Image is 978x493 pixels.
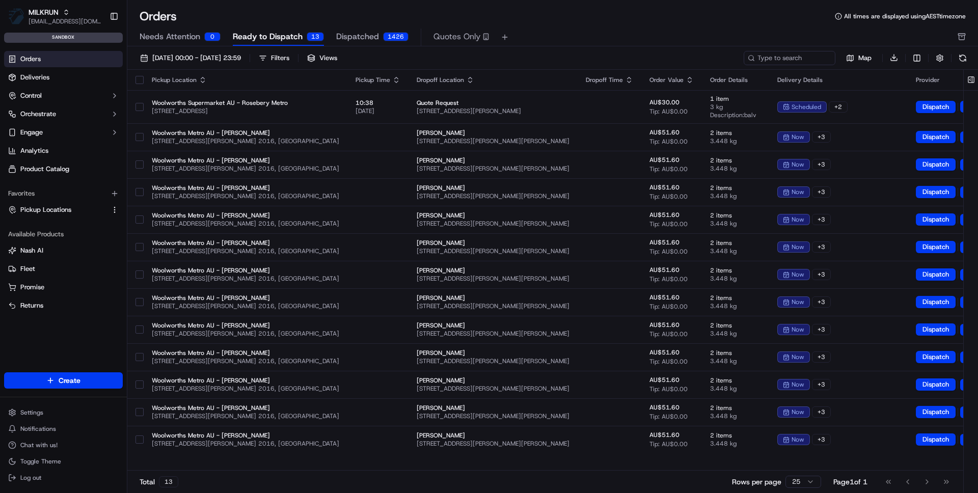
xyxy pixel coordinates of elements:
button: Map [839,52,878,64]
img: Mark Latham [10,148,26,169]
span: [PERSON_NAME] [417,129,569,137]
span: 2 items [710,266,761,275]
span: Woolworths Metro AU - [PERSON_NAME] [152,239,339,247]
span: [PERSON_NAME] [417,376,569,385]
button: Dispatch [916,406,956,418]
button: Settings [4,405,123,420]
span: [STREET_ADDRESS][PERSON_NAME] 2016, [GEOGRAPHIC_DATA] [152,137,339,145]
span: Tip: AU$0.00 [649,385,688,393]
span: 3.448 kg [710,412,761,420]
span: [STREET_ADDRESS][PERSON_NAME][PERSON_NAME] [417,192,569,200]
a: Promise [8,283,119,292]
span: AU$51.60 [649,431,680,439]
div: + 3 [812,159,831,170]
span: 1 item [710,95,761,103]
img: MILKRUN [8,8,24,24]
span: AU$51.60 [649,321,680,329]
button: Chat with us! [4,438,123,452]
span: AU$51.60 [649,376,680,384]
img: 1736555255976-a54dd68f-1ca7-489b-9aae-adbdc363a1c4 [20,186,29,194]
div: 💻 [86,229,94,237]
a: Orders [4,51,123,67]
div: Order Value [649,76,694,84]
span: scheduled [792,103,821,111]
span: [PERSON_NAME] [417,321,569,330]
span: 2 items [710,211,761,220]
span: AU$51.60 [649,293,680,302]
button: Returns [4,297,123,314]
span: now [792,160,804,169]
p: Rows per page [732,477,781,487]
span: Orders [20,54,41,64]
div: Favorites [4,185,123,202]
span: Woolworths Metro AU - [PERSON_NAME] [152,211,339,220]
span: now [792,133,804,141]
span: [STREET_ADDRESS][PERSON_NAME] 2016, [GEOGRAPHIC_DATA] [152,357,339,365]
button: Dispatch [916,131,956,143]
div: + 3 [812,379,831,390]
span: [STREET_ADDRESS][PERSON_NAME][PERSON_NAME] [417,412,569,420]
span: Tip: AU$0.00 [649,220,688,228]
div: Filters [271,53,289,63]
span: [STREET_ADDRESS][PERSON_NAME] 2016, [GEOGRAPHIC_DATA] [152,412,339,420]
span: Toggle Theme [20,457,61,465]
span: 3.448 kg [710,357,761,365]
div: Pickup Location [152,76,339,84]
button: MILKRUN [29,7,59,17]
button: Refresh [956,51,970,65]
span: [DATE] 00:00 - [DATE] 23:59 [152,53,241,63]
span: Settings [20,408,43,417]
div: + 3 [812,241,831,253]
input: Got a question? Start typing here... [26,66,183,76]
span: Deliveries [20,73,49,82]
span: Product Catalog [20,165,69,174]
span: Map [858,53,872,63]
div: Delivery Details [777,76,900,84]
div: sandbox [4,33,123,43]
span: [PERSON_NAME] [417,349,569,357]
button: Log out [4,471,123,485]
button: See all [158,130,185,143]
span: Woolworths Supermarket AU - Rosebery Metro [152,99,339,107]
span: [PERSON_NAME] [417,239,569,247]
span: Tip: AU$0.00 [649,330,688,338]
a: 📗Knowledge Base [6,224,82,242]
div: 13 [159,476,178,487]
span: [STREET_ADDRESS][PERSON_NAME] 2016, [GEOGRAPHIC_DATA] [152,220,339,228]
span: [STREET_ADDRESS][PERSON_NAME] 2016, [GEOGRAPHIC_DATA] [152,165,339,173]
span: Tip: AU$0.00 [649,193,688,201]
div: 0 [204,32,221,41]
div: + 3 [812,131,831,143]
span: Description: balv [710,111,761,119]
button: Dispatch [916,101,956,113]
span: Quote Request [417,99,569,107]
img: Nash [10,10,31,31]
span: Views [319,53,337,63]
span: Create [59,375,80,386]
span: now [792,380,804,389]
a: Pickup Locations [8,205,106,214]
button: Dispatch [916,158,956,171]
span: Pylon [101,253,123,260]
div: + 3 [812,406,831,418]
span: • [85,158,88,166]
span: 2 items [710,404,761,412]
div: Dropoff Time [586,76,633,84]
span: [STREET_ADDRESS][PERSON_NAME][PERSON_NAME] [417,220,569,228]
div: + 3 [812,269,831,280]
a: 💻API Documentation [82,224,168,242]
span: Tip: AU$0.00 [649,165,688,173]
button: [DATE] 00:00 - [DATE] 23:59 [135,51,246,65]
span: [STREET_ADDRESS][PERSON_NAME][PERSON_NAME] [417,247,569,255]
span: Dispatched [336,31,379,43]
span: [STREET_ADDRESS][PERSON_NAME][PERSON_NAME] [417,357,569,365]
div: + 3 [812,351,831,363]
span: 3.448 kg [710,220,761,228]
span: Woolworths Metro AU - [PERSON_NAME] [152,376,339,385]
span: Engage [20,128,43,137]
span: Tip: AU$0.00 [649,440,688,448]
button: Dispatch [916,268,956,281]
div: Dropoff Location [417,76,569,84]
span: 2 items [710,156,761,165]
span: • [85,185,88,194]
